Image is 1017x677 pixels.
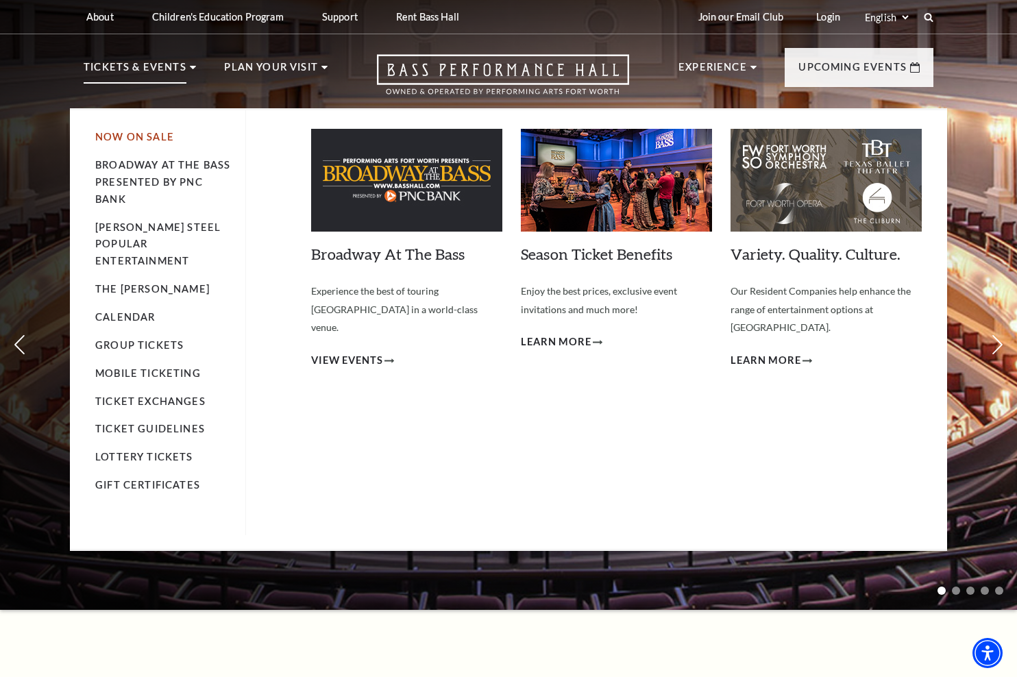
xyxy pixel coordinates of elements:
img: Variety. Quality. Culture. [731,129,922,232]
a: Gift Certificates [95,479,200,491]
img: Season Ticket Benefits [521,129,712,232]
a: Now On Sale [95,131,174,143]
a: Learn More Variety. Quality. Culture. [731,352,812,369]
p: Enjoy the best prices, exclusive event invitations and much more! [521,282,712,319]
p: Support [322,11,358,23]
p: Upcoming Events [798,59,907,84]
p: Our Resident Companies help enhance the range of entertainment options at [GEOGRAPHIC_DATA]. [731,282,922,337]
p: Experience [678,59,747,84]
a: Broadway At The Bass [311,245,465,263]
a: Group Tickets [95,339,184,351]
div: Accessibility Menu [972,638,1003,668]
img: Broadway At The Bass [311,129,502,232]
a: Broadway At The Bass presented by PNC Bank [95,159,230,205]
p: Experience the best of touring [GEOGRAPHIC_DATA] in a world-class venue. [311,282,502,337]
a: Ticket Exchanges [95,395,206,407]
a: Season Ticket Benefits [521,245,672,263]
a: The [PERSON_NAME] [95,283,210,295]
select: Select: [862,11,911,24]
a: Mobile Ticketing [95,367,201,379]
a: Variety. Quality. Culture. [731,245,900,263]
p: Children's Education Program [152,11,284,23]
a: [PERSON_NAME] Steel Popular Entertainment [95,221,221,267]
a: Calendar [95,311,155,323]
a: Learn More Season Ticket Benefits [521,334,602,351]
a: Open this option [328,54,678,108]
span: View Events [311,352,383,369]
p: About [86,11,114,23]
span: Learn More [731,352,801,369]
a: View Events [311,352,394,369]
p: Rent Bass Hall [396,11,459,23]
a: Ticket Guidelines [95,423,205,434]
p: Tickets & Events [84,59,186,84]
p: Plan Your Visit [224,59,318,84]
a: Lottery Tickets [95,451,193,463]
span: Learn More [521,334,591,351]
